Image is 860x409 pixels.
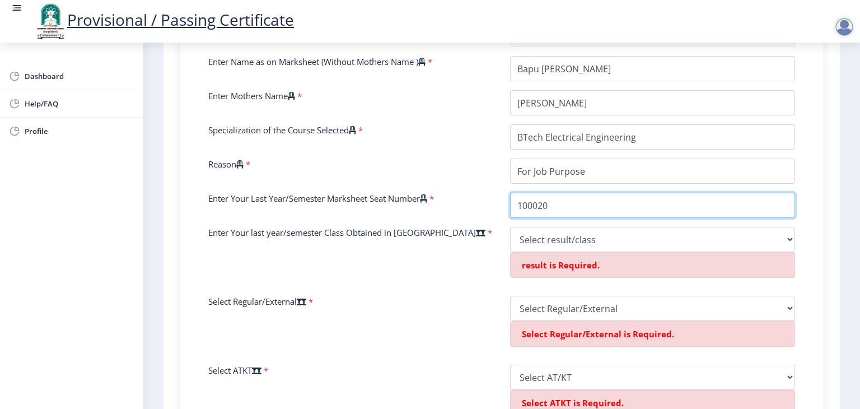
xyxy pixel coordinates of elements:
input: Enter Mothers Name [510,90,795,115]
span: Profile [25,124,134,138]
span: result is Required. [522,259,600,271]
input: Enter Name as on Marksheet [510,56,795,81]
label: Enter Your last year/semester Class Obtained in [GEOGRAPHIC_DATA] [208,227,485,238]
label: Enter Name as on Marksheet (Without Mothers Name ) [208,56,426,67]
label: Specialization of the Course Selected [208,124,356,136]
label: Enter Your Last Year/Semester Marksheet Seat Number [208,193,427,204]
input: Seat Number [510,193,795,218]
img: logo [34,2,67,40]
input: Specialization of the Course Selected [510,124,795,150]
label: Reason [208,159,244,170]
label: Select ATKT [208,365,261,376]
label: Select Regular/External [208,296,306,307]
label: Enter Mothers Name [208,90,295,101]
input: Reason [510,159,795,184]
span: Select Regular/External is Required. [522,328,674,340]
a: Provisional / Passing Certificate [34,9,294,30]
span: Select ATKT is Required. [522,397,624,408]
span: Dashboard [25,69,134,83]
span: Help/FAQ [25,97,134,110]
